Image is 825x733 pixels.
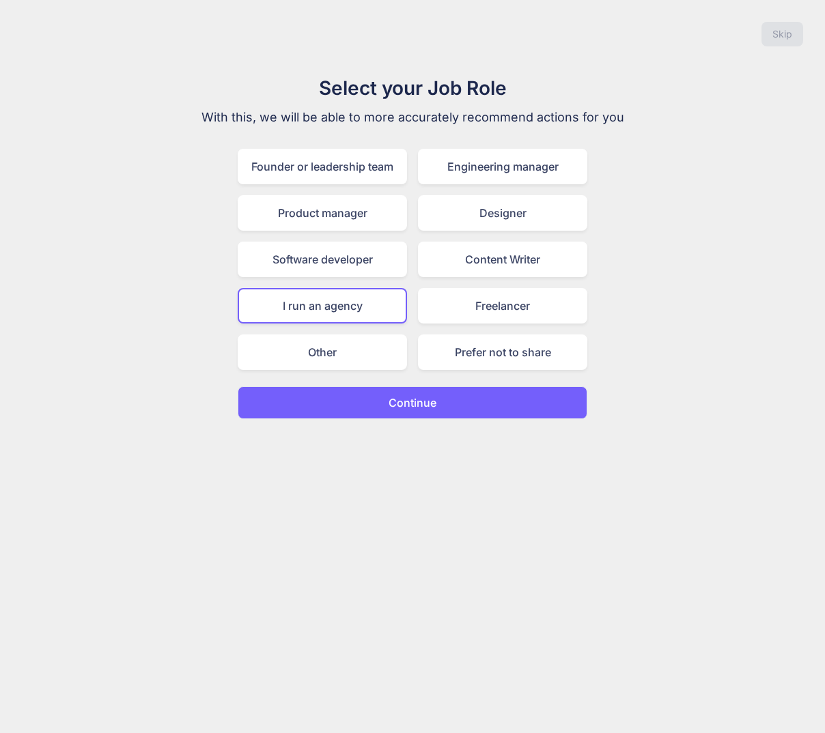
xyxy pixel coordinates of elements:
div: Software developer [238,242,407,277]
div: Founder or leadership team [238,149,407,184]
div: Freelancer [418,288,587,324]
button: Skip [761,22,803,46]
div: Other [238,334,407,370]
div: Prefer not to share [418,334,587,370]
button: Continue [238,386,587,419]
div: Content Writer [418,242,587,277]
div: Product manager [238,195,407,231]
h1: Select your Job Role [183,74,642,102]
p: Continue [389,394,436,411]
div: Engineering manager [418,149,587,184]
p: With this, we will be able to more accurately recommend actions for you [183,108,642,127]
div: Designer [418,195,587,231]
div: I run an agency [238,288,407,324]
